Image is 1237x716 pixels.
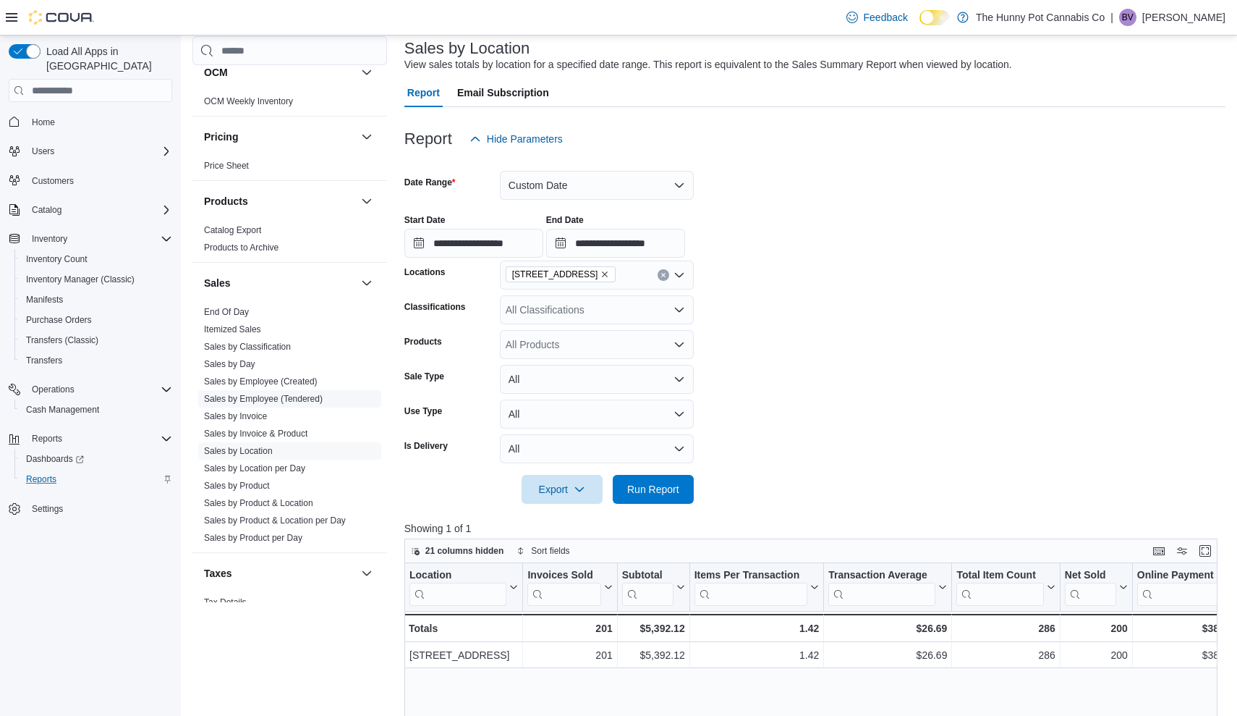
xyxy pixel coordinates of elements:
[26,114,61,131] a: Home
[14,469,178,489] button: Reports
[828,569,935,606] div: Transaction Average
[204,65,355,80] button: OCM
[204,359,255,369] a: Sales by Day
[1137,620,1233,637] div: $38.77
[204,307,249,317] a: End Of Day
[1065,569,1128,606] button: Net Sold
[41,44,172,73] span: Load All Apps in [GEOGRAPHIC_DATA]
[358,128,375,146] button: Pricing
[409,647,518,665] div: [STREET_ADDRESS]
[404,229,543,258] input: Press the down key to open a popover containing a calendar.
[500,171,694,200] button: Custom Date
[32,204,61,216] span: Catalog
[673,304,685,316] button: Open list of options
[14,400,178,420] button: Cash Management
[512,267,598,282] span: [STREET_ADDRESS]
[204,130,238,144] h3: Pricing
[487,132,563,146] span: Hide Parameters
[425,545,504,557] span: 21 columns hidden
[20,291,69,308] a: Manifests
[694,569,807,606] div: Items Per Transaction
[527,569,600,606] div: Invoices Sold
[26,294,63,306] span: Manifests
[621,569,673,583] div: Subtotal
[546,229,685,258] input: Press the down key to open a popover containing a calendar.
[358,274,375,292] button: Sales
[14,449,178,469] a: Dashboards
[828,620,947,637] div: $26.69
[1137,569,1222,606] div: Online Payment
[20,401,105,418] a: Cash Management
[1196,542,1214,560] button: Enter fullscreen
[404,440,448,452] label: Is Delivery
[204,411,267,421] a: Sales by Invoice
[20,352,172,369] span: Transfers
[358,64,375,81] button: OCM
[204,597,247,607] a: Tax Details
[20,271,172,288] span: Inventory Manager (Classic)
[1110,9,1113,26] p: |
[26,274,135,285] span: Inventory Manager (Classic)
[14,249,178,269] button: Inventory Count
[204,429,307,439] a: Sales by Invoice & Product
[1137,647,1233,665] div: $38.77
[26,404,99,416] span: Cash Management
[204,243,279,253] a: Products to Archive
[500,365,694,394] button: All
[26,143,60,160] button: Users
[192,222,387,262] div: Products
[500,434,694,463] button: All
[500,400,694,429] button: All
[864,10,908,25] span: Feedback
[404,405,442,417] label: Use Type
[204,515,346,526] a: Sales by Product & Location per Day
[404,177,456,188] label: Date Range
[3,229,178,249] button: Inventory
[204,394,323,404] a: Sales by Employee (Tendered)
[204,324,261,334] a: Itemized Sales
[511,542,575,560] button: Sort fields
[20,332,172,349] span: Transfers (Classic)
[956,569,1055,606] button: Total Item Count
[405,542,510,560] button: 21 columns hidden
[32,384,75,395] span: Operations
[9,105,172,557] nav: Complex example
[14,290,178,310] button: Manifests
[956,569,1043,583] div: Total Item Count
[3,379,178,400] button: Operations
[841,3,914,32] a: Feedback
[404,371,444,382] label: Sale Type
[20,271,140,288] a: Inventory Manager (Classic)
[404,521,1225,536] p: Showing 1 of 1
[1122,9,1134,26] span: BV
[26,334,98,346] span: Transfers (Classic)
[14,330,178,350] button: Transfers (Classic)
[204,130,355,144] button: Pricing
[3,170,178,191] button: Customers
[204,342,291,352] a: Sales by Classification
[658,269,669,281] button: Clear input
[956,569,1043,606] div: Total Item Count
[956,647,1055,665] div: 286
[522,475,603,504] button: Export
[409,569,506,583] div: Location
[204,566,355,581] button: Taxes
[1150,542,1168,560] button: Keyboard shortcuts
[404,266,446,278] label: Locations
[1065,569,1116,583] div: Net Sold
[26,172,172,190] span: Customers
[956,620,1055,637] div: 286
[204,276,355,290] button: Sales
[546,214,584,226] label: End Date
[204,194,355,209] button: Products
[404,40,530,57] h3: Sales by Location
[26,230,172,248] span: Inventory
[14,310,178,330] button: Purchase Orders
[828,569,935,583] div: Transaction Average
[32,233,67,245] span: Inventory
[26,143,172,160] span: Users
[32,503,63,515] span: Settings
[457,78,549,107] span: Email Subscription
[20,250,93,268] a: Inventory Count
[527,569,600,583] div: Invoices Sold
